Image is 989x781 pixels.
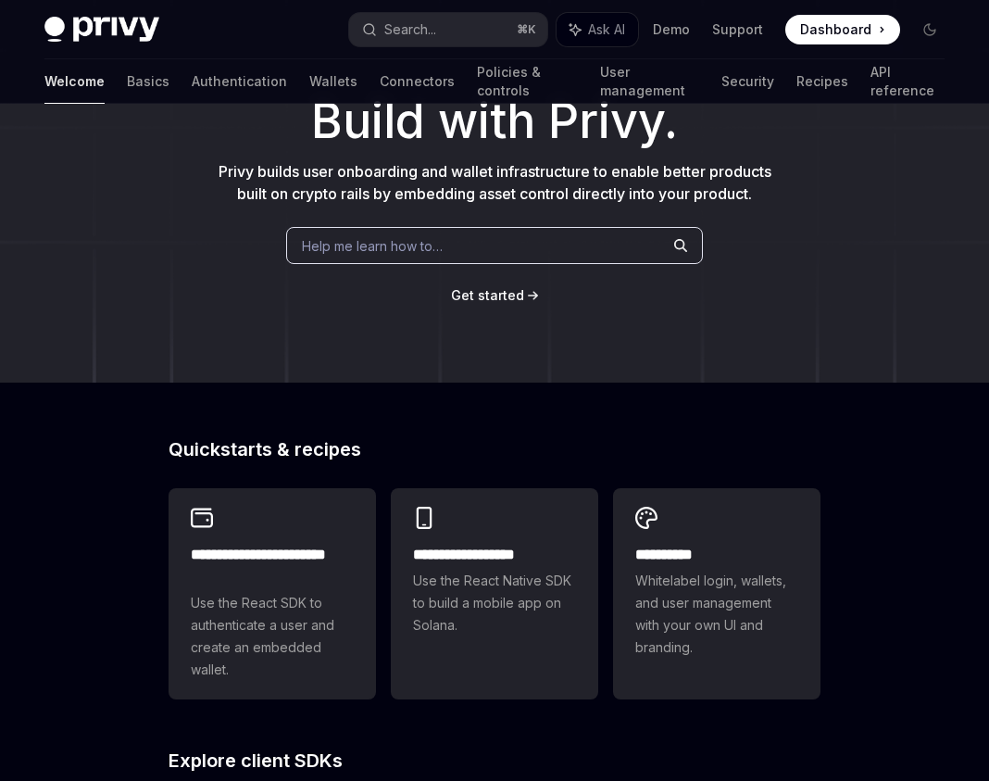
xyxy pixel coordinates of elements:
[44,17,159,43] img: dark logo
[800,20,871,39] span: Dashboard
[915,15,945,44] button: Toggle dark mode
[635,570,798,659] span: Whitelabel login, wallets, and user management with your own UI and branding.
[451,287,524,303] span: Get started
[451,286,524,305] a: Get started
[477,59,578,104] a: Policies & controls
[557,13,638,46] button: Ask AI
[169,751,343,770] span: Explore client SDKs
[44,59,105,104] a: Welcome
[311,105,678,138] span: Build with Privy.
[191,592,354,681] span: Use the React SDK to authenticate a user and create an embedded wallet.
[653,20,690,39] a: Demo
[192,59,287,104] a: Authentication
[721,59,774,104] a: Security
[600,59,699,104] a: User management
[302,236,443,256] span: Help me learn how to…
[712,20,763,39] a: Support
[517,22,536,37] span: ⌘ K
[588,20,625,39] span: Ask AI
[785,15,900,44] a: Dashboard
[413,570,576,636] span: Use the React Native SDK to build a mobile app on Solana.
[391,488,598,699] a: **** **** **** ***Use the React Native SDK to build a mobile app on Solana.
[127,59,169,104] a: Basics
[796,59,848,104] a: Recipes
[870,59,945,104] a: API reference
[219,162,771,203] span: Privy builds user onboarding and wallet infrastructure to enable better products built on crypto ...
[309,59,357,104] a: Wallets
[349,13,548,46] button: Search...⌘K
[384,19,436,41] div: Search...
[169,440,361,459] span: Quickstarts & recipes
[380,59,455,104] a: Connectors
[613,488,820,699] a: **** *****Whitelabel login, wallets, and user management with your own UI and branding.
